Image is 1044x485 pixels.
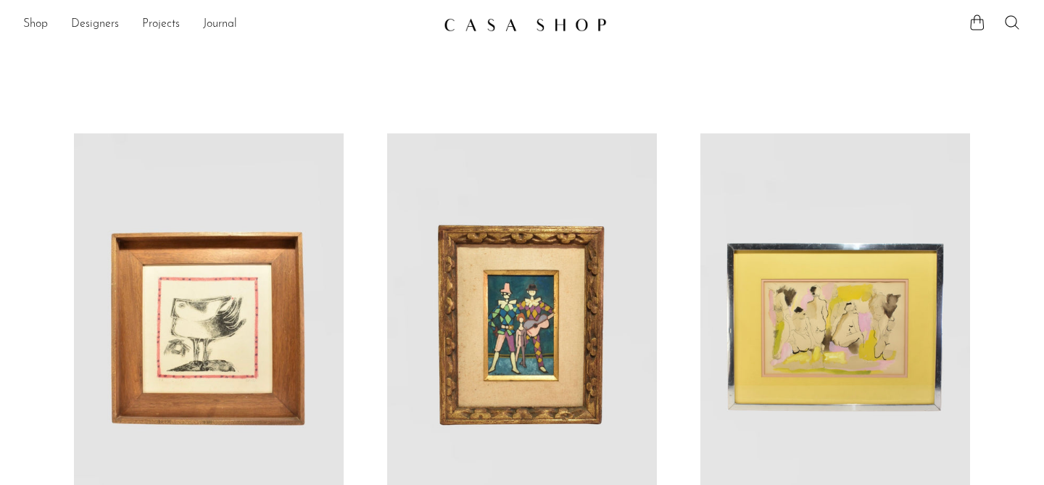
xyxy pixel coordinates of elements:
[142,15,180,34] a: Projects
[23,15,48,34] a: Shop
[23,12,432,37] nav: Desktop navigation
[23,12,432,37] ul: NEW HEADER MENU
[203,15,237,34] a: Journal
[71,15,119,34] a: Designers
